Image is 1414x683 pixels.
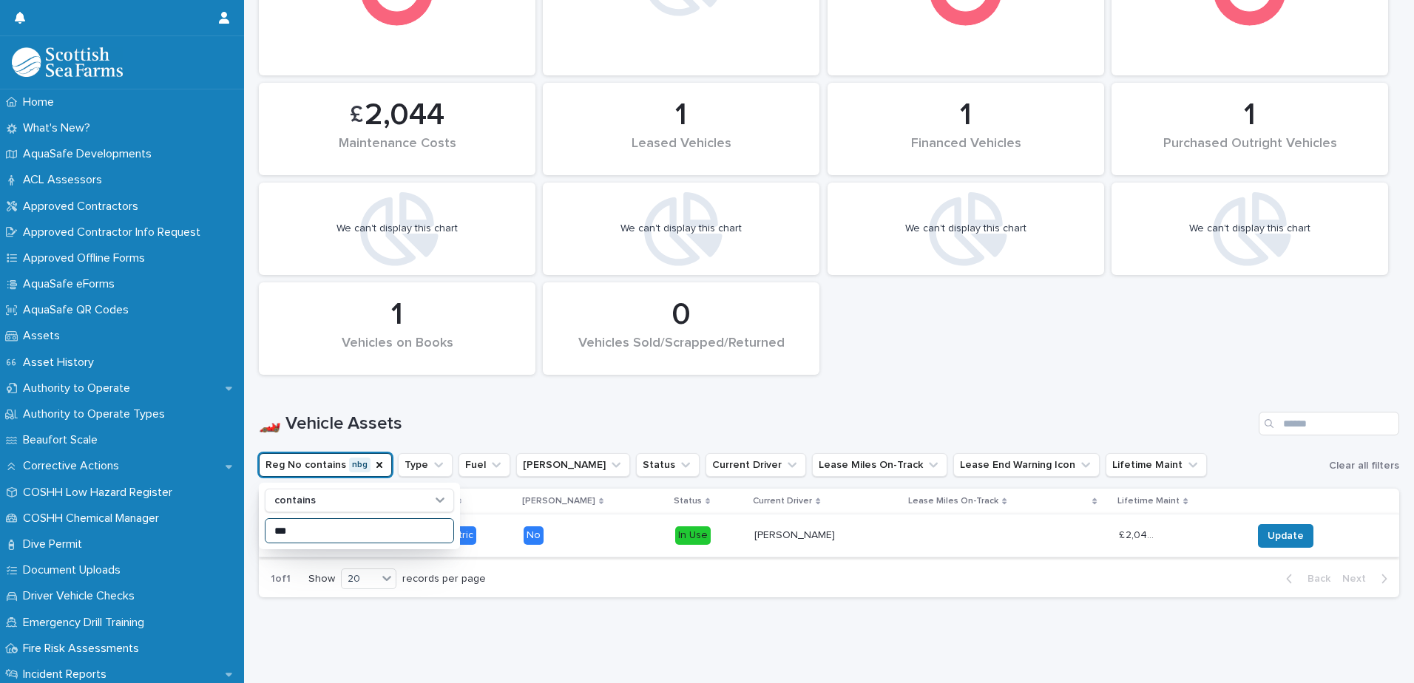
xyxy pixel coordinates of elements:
p: Show [308,573,335,585]
button: Fuel [459,453,510,477]
p: Driver Vehicle Checks [17,589,146,603]
p: What's New? [17,121,102,135]
button: Clear all filters [1323,455,1399,477]
p: Dive Permit [17,537,94,551]
div: We can't display this chart [1189,222,1310,235]
p: Home [17,95,66,109]
button: Update [1258,524,1313,548]
div: Vehicles on Books [284,336,510,367]
p: Approved Contractor Info Request [17,225,212,239]
p: Assets [17,329,72,343]
p: Current Driver [753,493,812,509]
p: Authority to Operate Types [17,407,177,421]
div: We can't display this chart [905,222,1026,235]
span: Update [1268,529,1304,543]
button: Reg No [259,453,392,477]
div: Leased Vehicles [568,136,794,167]
div: Maintenance Costs [284,136,510,167]
button: Lifetime Maint [1106,453,1207,477]
button: Lightfoot [516,453,630,477]
div: We can't display this chart [620,222,742,235]
input: Search [1259,412,1399,435]
p: [PERSON_NAME] [522,493,595,509]
p: £ 2,044.00 [1119,526,1163,542]
div: 1 [284,296,510,333]
p: Lease Miles On-Track [908,493,998,509]
div: 1 [853,97,1079,134]
p: ACL Assessors [17,173,114,187]
p: COSHH Chemical Manager [17,512,171,526]
span: Back [1299,574,1330,584]
div: 20 [342,571,377,587]
span: Next [1342,574,1375,584]
div: 0 [568,296,794,333]
p: records per page [402,573,486,585]
h1: 🏎️ Vehicle Assets [259,413,1253,435]
div: Purchased Outright Vehicles [1137,136,1363,167]
p: Approved Offline Forms [17,251,157,265]
div: 1 [568,97,794,134]
button: Lease Miles On-Track [812,453,947,477]
button: Type [398,453,453,477]
p: Incident Reports [17,667,118,682]
p: Fire Risk Assessments [17,642,151,656]
button: Next [1336,572,1399,585]
tr: GL22NBGGL22NBG CarElectricNoIn Use[PERSON_NAME][PERSON_NAME] £ 2,044.00£ 2,044.00 Update [259,514,1399,557]
span: Clear all filters [1329,461,1399,471]
button: Current Driver [706,453,806,477]
p: Beaufort Scale [17,433,109,447]
p: Lifetime Maint [1117,493,1180,509]
p: 1 of 1 [259,561,302,597]
div: We can't display this chart [336,222,458,235]
button: Back [1274,572,1336,585]
p: COSHH Low Hazard Register [17,486,184,500]
div: No [524,526,544,545]
p: Emergency Drill Training [17,616,156,630]
button: Lease End Warning Icon [953,453,1100,477]
p: contains [274,495,316,507]
span: £ [350,101,363,129]
div: 1 [1137,97,1363,134]
p: [PERSON_NAME] [754,526,838,542]
p: Authority to Operate [17,381,142,395]
p: Status [674,493,702,509]
p: Asset History [17,356,106,370]
img: bPIBxiqnSb2ggTQWdOVV [12,47,123,77]
div: In Use [675,526,711,545]
p: Corrective Actions [17,459,131,473]
button: Status [636,453,700,477]
p: AquaSafe eForms [17,277,126,291]
p: Approved Contractors [17,200,150,214]
div: Vehicles Sold/Scrapped/Returned [568,336,794,367]
p: AquaSafe Developments [17,147,163,161]
span: 2,044 [365,97,444,134]
p: AquaSafe QR Codes [17,303,141,317]
p: Document Uploads [17,563,132,577]
div: Financed Vehicles [853,136,1079,167]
